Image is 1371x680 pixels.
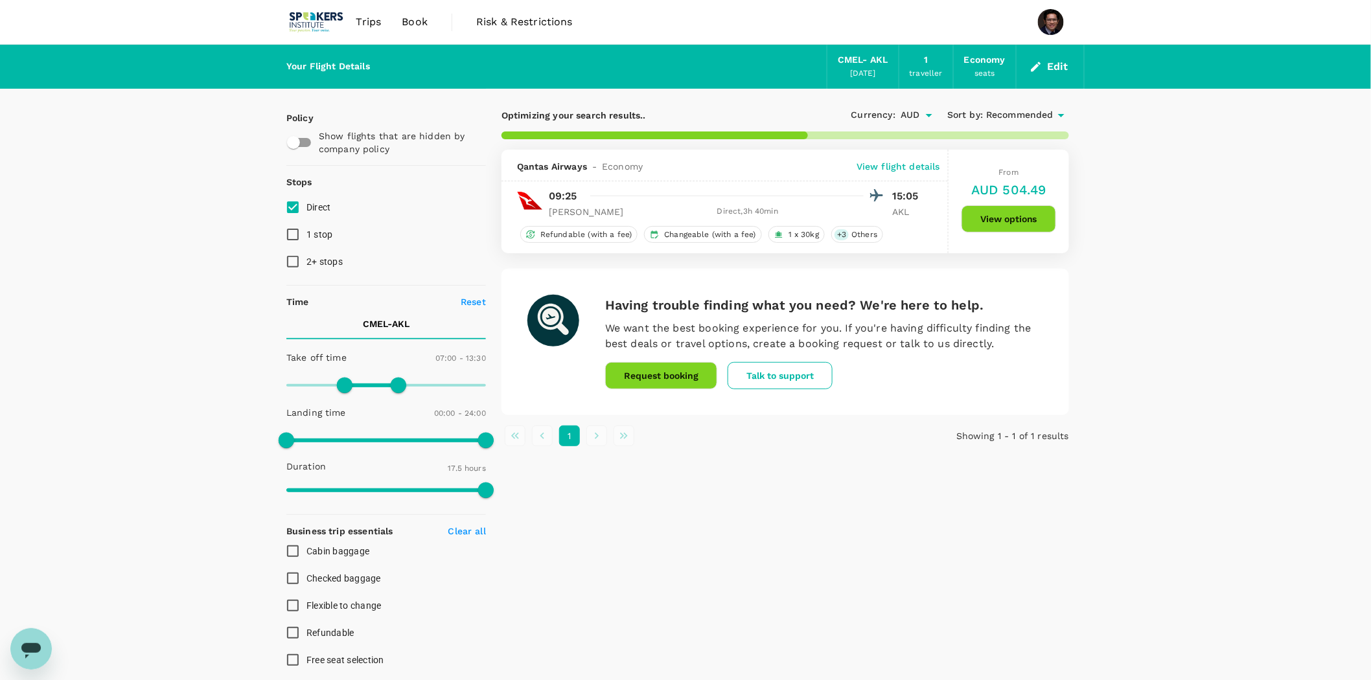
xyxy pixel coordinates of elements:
div: +3Others [831,226,883,243]
span: Changeable (with a fee) [659,229,761,240]
span: Economy [602,160,643,173]
p: Landing time [286,406,346,419]
div: Changeable (with a fee) [644,226,761,243]
span: Others [846,229,882,240]
span: Risk & Restrictions [476,14,573,30]
button: Request booking [605,362,717,389]
h6: Having trouble finding what you need? We're here to help. [605,295,1043,315]
img: QF [517,188,543,214]
span: Recommended [986,108,1054,122]
div: Direct , 3h 40min [632,205,864,218]
p: Take off time [286,351,347,364]
button: View options [962,205,1056,232]
h6: AUD 504.49 [971,179,1046,200]
span: Refundable [306,628,354,638]
span: 1 stop [306,229,333,240]
p: We want the best booking experience for you. If you're having difficulty finding the best deals o... [605,321,1043,352]
p: Clear all [448,525,486,538]
nav: pagination navigation [501,425,880,446]
img: Sakib Iftekhar [1038,9,1064,35]
span: Sort by : [947,108,983,122]
p: 09:25 [549,188,577,204]
span: 07:00 - 13:30 [435,354,486,363]
div: Your Flight Details [286,60,370,74]
span: Free seat selection [306,655,384,665]
p: 15:05 [892,188,925,204]
span: Flexible to change [306,600,382,611]
p: Time [286,295,309,308]
span: Direct [306,202,331,212]
p: Optimizing your search results.. [501,109,785,122]
button: Talk to support [728,362,833,389]
span: 2+ stops [306,256,343,267]
button: Edit [1027,56,1074,77]
iframe: Button to launch messaging window [10,628,52,670]
p: Duration [286,460,326,473]
p: View flight details [857,160,940,173]
span: Refundable (with a fee) [535,229,637,240]
div: CMEL - AKL [838,53,888,67]
span: Currency : [851,108,895,122]
div: Refundable (with a fee) [520,226,638,243]
div: traveller [910,67,943,80]
span: From [999,168,1019,177]
div: seats [974,67,995,80]
span: 17.5 hours [448,464,487,473]
span: Checked baggage [306,573,381,584]
span: 00:00 - 24:00 [434,409,486,418]
span: Qantas Airways [517,160,587,173]
strong: Stops [286,177,312,187]
p: Show flights that are hidden by company policy [319,130,477,155]
button: page 1 [559,425,580,446]
span: 1 x 30kg [783,229,824,240]
p: Reset [461,295,486,308]
strong: Business trip essentials [286,526,393,536]
p: [PERSON_NAME] [549,205,624,218]
span: Book [402,14,428,30]
div: 1 x 30kg [768,226,825,243]
div: Economy [964,53,1006,67]
span: Trips [356,14,382,30]
p: Showing 1 - 1 of 1 results [880,429,1069,442]
span: Cabin baggage [306,546,369,556]
span: + 3 [835,229,849,240]
p: AKL [892,205,925,218]
div: 1 [924,53,928,67]
img: Speakers Institute [286,8,346,36]
button: Open [920,106,938,124]
div: [DATE] [850,67,876,80]
span: - [587,160,602,173]
p: Policy [286,111,298,124]
p: CMEL - AKL [363,317,409,330]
